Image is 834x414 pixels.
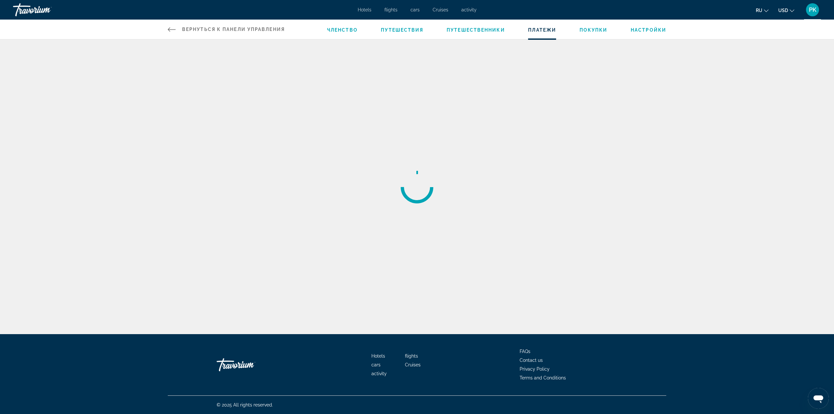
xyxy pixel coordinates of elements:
a: Cruises [433,7,448,12]
a: activity [461,7,477,12]
a: Путешественники [447,27,505,33]
button: Change language [756,6,769,15]
a: Вернуться к панели управления [168,20,285,39]
font: © 2025 All rights reserved. [217,402,273,407]
a: Go Home [217,355,282,375]
iframe: Button to launch messaging window [808,388,829,409]
a: flights [384,7,397,12]
a: activity [371,371,387,376]
span: ru [756,8,762,13]
a: Настройки [631,27,666,33]
a: Contact us [520,358,543,363]
a: Hotels [358,7,371,12]
button: User Menu [804,3,821,17]
a: cars [371,362,381,367]
a: Terms and Conditions [520,375,566,380]
a: flights [405,353,418,359]
a: Путешествия [381,27,423,33]
a: Hotels [371,353,385,359]
span: USD [778,8,788,13]
a: Покупки [580,27,608,33]
a: FAQs [520,349,530,354]
span: PK [809,7,816,13]
a: cars [410,7,420,12]
a: Privacy Policy [520,366,550,372]
a: Платежи [528,27,556,33]
a: Travel [13,1,78,18]
a: Членство [327,27,358,33]
button: Change currency [778,6,794,15]
a: Cruises [405,362,421,367]
span: Вернуться к панели управления [182,27,285,32]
